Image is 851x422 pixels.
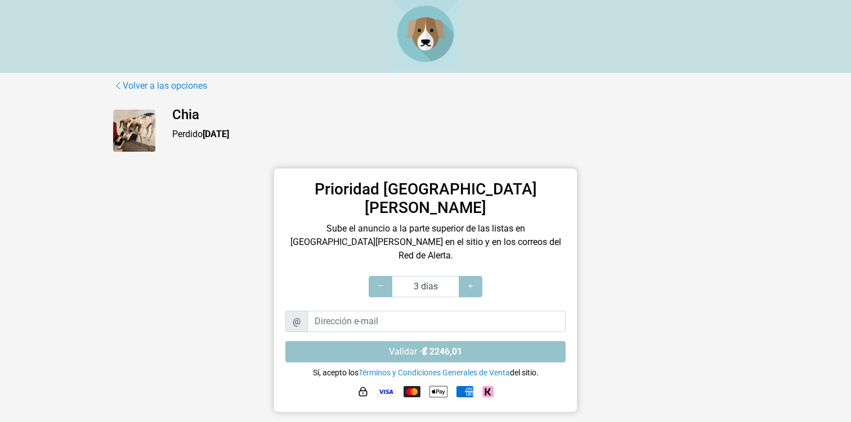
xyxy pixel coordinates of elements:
[313,368,539,377] small: Sí, acepto los del sitio.
[172,128,738,141] p: Perdido
[482,386,494,397] img: Klarna
[285,222,566,262] p: Sube el anuncio a la parte superior de las listas en [GEOGRAPHIC_DATA][PERSON_NAME] en el sitio y...
[307,311,566,332] input: Dirección e-mail
[357,386,369,397] img: HTTPS: pago seguro
[456,386,473,397] img: American Express
[422,346,462,357] strong: ₡ 2246,01
[285,341,566,362] button: Validar ·₡ 2246,01
[429,383,447,401] img: Apple Pay
[285,180,566,217] h3: Prioridad [GEOGRAPHIC_DATA][PERSON_NAME]
[359,368,510,377] a: Términos y Condiciones Generales de Venta
[203,129,229,139] strong: [DATE]
[172,107,738,123] h4: Chia
[113,79,208,93] a: Volver a las opciones
[378,386,395,397] img: Visa
[285,311,308,332] span: @
[404,386,420,397] img: Mastercard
